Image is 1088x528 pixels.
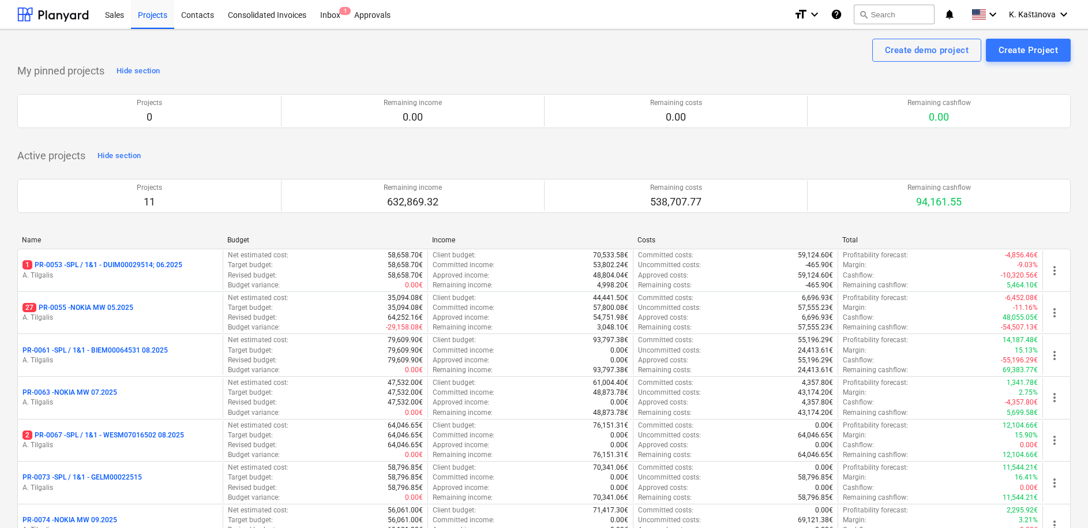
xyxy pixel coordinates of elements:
[610,430,628,440] p: 0.00€
[405,493,423,503] p: 0.00€
[843,493,908,503] p: Remaining cashflow :
[843,313,874,323] p: Cashflow :
[872,39,981,62] button: Create demo project
[1048,349,1061,362] span: more_vert
[798,271,833,280] p: 59,124.60€
[798,346,833,355] p: 24,413.61€
[388,271,423,280] p: 58,658.70€
[815,463,833,473] p: 0.00€
[843,335,908,345] p: Profitability forecast :
[593,505,628,515] p: 71,417.30€
[1003,493,1038,503] p: 11,544.21€
[610,355,628,365] p: 0.00€
[843,280,908,290] p: Remaining cashflow :
[638,493,692,503] p: Remaining costs :
[638,398,688,407] p: Approved costs :
[1017,260,1038,270] p: -9.03%
[1007,378,1038,388] p: 1,341.78€
[815,505,833,515] p: 0.00€
[798,450,833,460] p: 64,046.65€
[593,493,628,503] p: 70,341.06€
[137,183,162,193] p: Projects
[388,250,423,260] p: 58,658.70€
[986,39,1071,62] button: Create Project
[22,346,168,355] p: PR-0061 - SPL / 1&1 - BIEM00064531 08.2025
[388,346,423,355] p: 79,609.90€
[815,421,833,430] p: 0.00€
[802,378,833,388] p: 4,357.80€
[228,303,273,313] p: Target budget :
[597,280,628,290] p: 4,998.20€
[1020,483,1038,493] p: 0.00€
[593,378,628,388] p: 61,004.40€
[610,398,628,407] p: 0.00€
[433,323,493,332] p: Remaining income :
[228,473,273,482] p: Target budget :
[638,463,693,473] p: Committed costs :
[22,483,218,493] p: A. Tilgalis
[433,505,476,515] p: Client budget :
[638,408,692,418] p: Remaining costs :
[638,505,693,515] p: Committed costs :
[22,515,117,525] p: PR-0074 - NOKIA MW 09.2025
[1048,306,1061,320] span: more_vert
[1019,515,1038,525] p: 3.21%
[228,463,288,473] p: Net estimated cost :
[388,303,423,313] p: 35,094.08€
[638,346,701,355] p: Uncommitted costs :
[593,335,628,345] p: 93,797.38€
[1009,10,1056,20] span: K. Kaštānova
[339,7,351,15] span: 1
[986,8,1000,21] i: keyboard_arrow_down
[638,440,688,450] p: Approved costs :
[843,293,908,303] p: Profitability forecast :
[433,483,489,493] p: Approved income :
[843,440,874,450] p: Cashflow :
[843,378,908,388] p: Profitability forecast :
[22,346,218,365] div: PR-0061 -SPL / 1&1 - BIEM00064531 08.2025A. Tilgalis
[22,260,218,280] div: 1PR-0053 -SPL / 1&1 - DUIM00029514; 06.2025A. Tilgalis
[97,149,141,163] div: Hide section
[433,280,493,290] p: Remaining income :
[22,388,117,398] p: PR-0063 - NOKIA MW 07.2025
[794,8,808,21] i: format_size
[843,505,908,515] p: Profitability forecast :
[843,483,874,493] p: Cashflow :
[638,450,692,460] p: Remaining costs :
[638,335,693,345] p: Committed costs :
[843,388,866,398] p: Margin :
[1001,271,1038,280] p: -10,320.56€
[433,293,476,303] p: Client budget :
[405,280,423,290] p: 0.00€
[1057,8,1071,21] i: keyboard_arrow_down
[802,313,833,323] p: 6,696.93€
[22,473,142,482] p: PR-0073 - SPL / 1&1 - GELM00022515
[433,515,494,525] p: Committed income :
[433,440,489,450] p: Approved income :
[22,260,182,270] p: PR-0053 - SPL / 1&1 - DUIM00029514; 06.2025
[798,335,833,345] p: 55,196.29€
[228,388,273,398] p: Target budget :
[388,260,423,270] p: 58,658.70€
[593,313,628,323] p: 54,751.98€
[1030,473,1088,528] div: Chat Widget
[650,110,702,124] p: 0.00
[22,430,184,440] p: PR-0067 - SPL / 1&1 - WESM07016502 08.2025
[228,493,280,503] p: Budget variance :
[228,323,280,332] p: Budget variance :
[22,303,218,323] div: 27PR-0055 -NOKIA MW 05.2025A. Tilgalis
[843,463,908,473] p: Profitability forecast :
[944,8,955,21] i: notifications
[433,250,476,260] p: Client budget :
[228,483,277,493] p: Revised budget :
[638,378,693,388] p: Committed costs :
[22,303,36,312] span: 27
[798,408,833,418] p: 43,174.20€
[433,271,489,280] p: Approved income :
[388,388,423,398] p: 47,532.00€
[388,440,423,450] p: 64,046.65€
[843,323,908,332] p: Remaining cashflow :
[638,421,693,430] p: Committed costs :
[1005,293,1038,303] p: -6,452.08€
[388,313,423,323] p: 64,252.16€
